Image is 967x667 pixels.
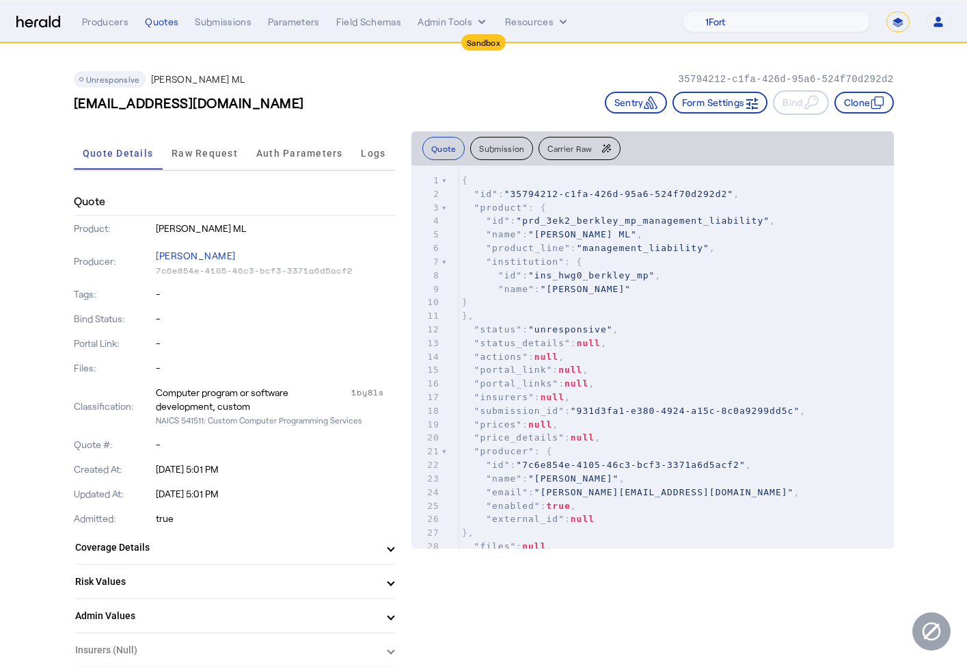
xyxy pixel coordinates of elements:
[486,243,571,253] span: "product_line"
[411,472,441,486] div: 23
[75,575,377,589] mat-panel-title: Risk Values
[411,323,441,337] div: 12
[351,386,395,413] div: 1by8ls
[411,255,441,269] div: 7
[486,460,510,470] span: "id"
[474,378,559,389] span: "portal_links"
[462,487,800,497] span: : ,
[498,270,522,280] span: "id"
[156,337,395,350] p: -
[411,377,441,391] div: 16
[462,338,607,348] span: : ,
[16,16,60,29] img: Herald Logo
[145,15,178,29] div: Quotes
[672,92,768,114] button: Form Settings
[462,229,643,239] span: : ,
[462,432,601,443] span: : ,
[547,144,592,153] span: Carrier Raw
[411,418,441,432] div: 19
[541,392,564,402] span: null
[83,148,153,158] span: Quote Details
[534,487,794,497] span: "[PERSON_NAME][EMAIL_ADDRESS][DOMAIN_NAME]"
[156,312,395,326] p: -
[474,365,553,375] span: "portal_link"
[74,222,154,235] p: Product:
[156,462,395,476] p: [DATE] 5:01 PM
[571,514,595,524] span: null
[462,527,474,538] span: },
[462,284,631,294] span: :
[411,283,441,296] div: 9
[474,406,564,416] span: "submission_id"
[773,90,828,115] button: Bind
[486,229,522,239] span: "name"
[462,378,595,389] span: : ,
[74,462,154,476] p: Created At:
[156,438,395,452] p: -
[541,284,631,294] span: "[PERSON_NAME]"
[156,287,395,301] p: -
[564,378,588,389] span: null
[571,406,800,416] span: "931d3fa1-e380-4924-a15c-8c0a9299dd5c"
[336,15,402,29] div: Field Schemas
[411,540,441,553] div: 28
[470,137,533,160] button: Submission
[462,514,595,524] span: :
[571,432,595,443] span: null
[256,148,343,158] span: Auth Parameters
[156,222,395,235] p: [PERSON_NAME] ML
[74,287,154,301] p: Tags:
[74,565,395,598] mat-expansion-panel-header: Risk Values
[462,365,588,375] span: : ,
[474,324,523,335] span: "status"
[418,15,489,29] button: internal dropdown menu
[528,473,618,484] span: "[PERSON_NAME]"
[151,73,245,86] p: [PERSON_NAME] ML
[74,531,395,564] mat-expansion-panel-header: Coverage Details
[516,460,745,470] span: "7c6e854e-4105-46c3-bcf3-3371a6d5acf2"
[74,193,106,209] h4: Quote
[461,34,506,51] div: Sandbox
[558,365,582,375] span: null
[486,473,522,484] span: "name"
[462,202,547,213] span: : {
[462,243,716,253] span: : ,
[411,269,441,283] div: 8
[539,137,620,160] button: Carrier Raw
[462,324,619,335] span: : ,
[411,228,441,241] div: 5
[577,338,601,348] span: null
[411,174,441,187] div: 1
[411,296,441,309] div: 10
[462,215,776,226] span: : ,
[462,541,553,551] span: : ,
[486,487,528,497] span: "email"
[172,148,238,158] span: Raw Request
[411,512,441,526] div: 26
[462,501,577,511] span: : ,
[74,512,154,525] p: Admitted:
[74,438,154,452] p: Quote #:
[462,257,583,267] span: : {
[462,473,625,484] span: : ,
[411,445,441,458] div: 21
[411,458,441,472] div: 22
[505,15,570,29] button: Resources dropdown menu
[534,352,558,362] span: null
[411,499,441,513] div: 25
[195,15,251,29] div: Submissions
[75,609,377,623] mat-panel-title: Admin Values
[528,229,637,239] span: "[PERSON_NAME] ML"
[462,297,468,307] span: }
[547,501,571,511] span: true
[474,338,571,348] span: "status_details"
[361,148,385,158] span: Logs
[74,93,304,112] h3: [EMAIL_ADDRESS][DOMAIN_NAME]
[411,391,441,404] div: 17
[411,363,441,377] div: 15
[474,202,528,213] span: "product"
[474,541,517,551] span: "files"
[486,257,564,267] span: "institution"
[74,599,395,632] mat-expansion-panel-header: Admin Values
[474,189,498,199] span: "id"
